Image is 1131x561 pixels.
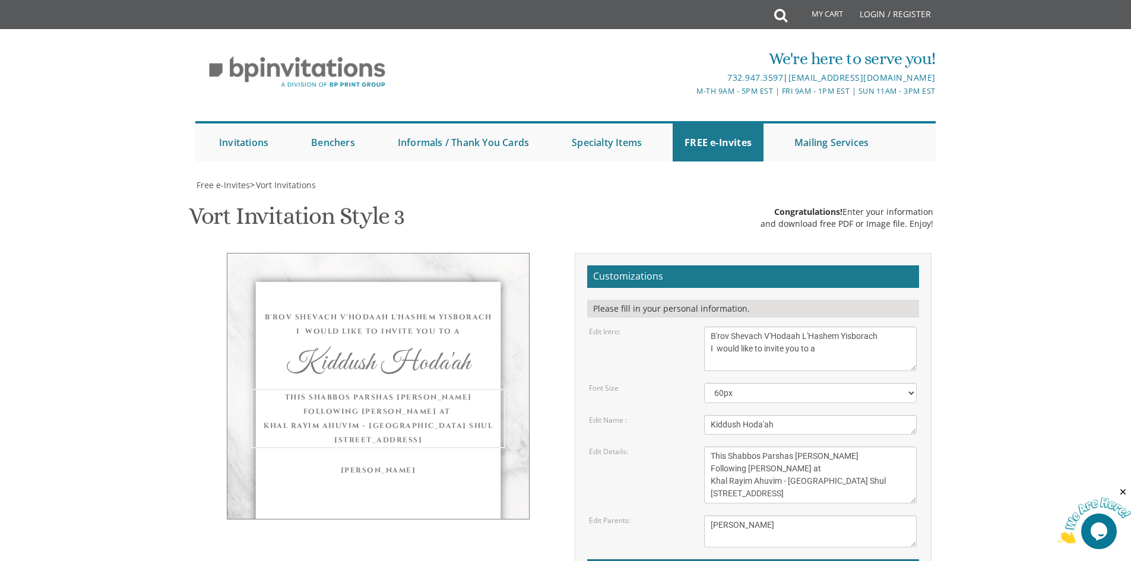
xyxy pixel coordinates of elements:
div: B'rov Shevach V'Hodaah L'Hashem Yisborach I would like to invite you to a [251,310,505,338]
a: FREE e-Invites [673,123,763,161]
a: Informals / Thank You Cards [386,123,541,161]
div: Enter your information [761,206,933,218]
a: Free e-Invites [195,179,250,191]
textarea: Eliezer & Baila [704,415,917,435]
a: Invitations [207,123,280,161]
label: Edit Details: [589,446,628,457]
span: Vort Invitations [256,179,316,191]
a: Benchers [299,123,367,161]
div: | [443,71,936,85]
label: Edit Name : [589,415,627,425]
iframe: chat widget [1057,487,1131,543]
div: [PERSON_NAME] [251,463,505,477]
span: Free e-Invites [197,179,250,191]
a: Vort Invitations [255,179,316,191]
div: This Shabbos Parshas [PERSON_NAME] Following [PERSON_NAME] at Khal Rayim Ahuvim - [GEOGRAPHIC_DAT... [251,389,505,448]
a: [EMAIL_ADDRESS][DOMAIN_NAME] [788,72,936,83]
div: We're here to serve you! [443,47,936,71]
label: Edit Parents: [589,515,631,525]
label: Font Size [589,383,619,393]
textarea: [PERSON_NAME] and [PERSON_NAME] [PERSON_NAME] and [PERSON_NAME] [704,515,917,547]
a: 732.947.3597 [727,72,783,83]
textarea: [DATE] Seven-Thirty PM The [GEOGRAPHIC_DATA][STREET_ADDRESS][GEOGRAPHIC_DATA][GEOGRAPHIC_DATA] [704,446,917,503]
span: > [250,179,316,191]
h2: Customizations [587,265,919,288]
a: My Cart [786,1,851,31]
span: Congratulations! [774,206,842,217]
div: and download free PDF or Image file. Enjoy! [761,218,933,230]
label: Edit Intro: [589,327,620,337]
div: Kiddush Hoda'ah [251,350,505,377]
div: M-Th 9am - 5pm EST | Fri 9am - 1pm EST | Sun 11am - 3pm EST [443,85,936,97]
div: Please fill in your personal information. [587,300,919,318]
a: Specialty Items [560,123,654,161]
h1: Vort Invitation Style 3 [189,203,404,238]
textarea: With gratitude to Hashem We would like to invite you to The vort of our dear children [704,327,917,371]
a: Mailing Services [782,123,880,161]
img: BP Invitation Loft [195,47,399,97]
